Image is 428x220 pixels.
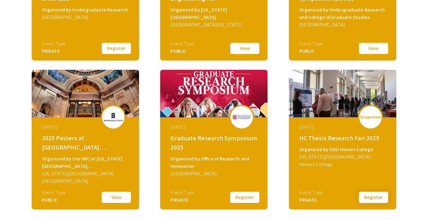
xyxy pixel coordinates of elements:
button: Register [358,191,389,204]
div: [DATE] [42,123,130,131]
img: graduate-research-symposium-2025_eventLogo_9e971d_.jpg [232,110,251,124]
div: [GEOGRAPHIC_DATA] [42,14,130,21]
button: View [358,42,389,55]
img: logo_v2.png [360,115,381,119]
div: HC Thesis Research Fair 2025 [299,133,388,143]
iframe: Chat [5,192,26,215]
div: 2025 Posters at [GEOGRAPHIC_DATA][PERSON_NAME] [42,133,130,152]
img: 2025-posters-at-st-paul_eventCoverPhoto_dfde56__thumb.jpg [32,70,139,117]
div: PRIVATE [42,47,66,55]
div: PUBLIC [170,47,194,55]
div: Event Type [299,189,323,196]
div: Graduate Research Symposium 2025 [170,133,259,152]
div: [GEOGRAPHIC_DATA][US_STATE] [170,21,259,29]
div: Event Type [299,40,323,47]
div: [GEOGRAPHIC_DATA] [170,170,259,177]
div: Organized by Office of Research and Innovation [170,155,259,170]
div: [US_STATE][GEOGRAPHIC_DATA] [GEOGRAPHIC_DATA] [42,170,130,185]
div: PRIVATE [299,196,323,204]
div: Organized by the URC at [US_STATE][GEOGRAPHIC_DATA], [GEOGRAPHIC_DATA] [42,155,130,170]
button: Register [229,191,260,204]
div: Event Type [170,189,194,196]
button: View [229,42,260,55]
button: Register [101,42,132,55]
div: Event Type [42,189,66,196]
div: Organized by [US_STATE][GEOGRAPHIC_DATA] [170,6,259,21]
div: Organized by OSU Honors College [299,146,388,153]
div: PUBLIC [42,196,66,204]
div: PUBLIC [299,47,323,55]
div: [DATE] [299,123,388,131]
img: graduate-research-symposium-2025_eventCoverPhoto_b12366__thumb.jpg [160,70,267,117]
div: [GEOGRAPHIC_DATA] [299,21,388,29]
div: Organized by Undergraduate Research and College of Graduate Studies [299,6,388,21]
div: [US_STATE][GEOGRAPHIC_DATA] Honors College [299,153,388,168]
img: hc-thesis-research-fair-2025_eventCoverPhoto_d7496f__thumb.jpg [289,70,396,117]
div: Event Type [170,40,194,47]
div: PRIVATE [170,196,194,204]
button: View [101,191,132,204]
div: Organized by Undergraduate Research [42,6,130,14]
div: Event Type [42,40,66,47]
div: [DATE] [170,123,259,131]
img: 2025-posters-at-st-paul_eventLogo_4ba23f_.jpg [104,113,123,122]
